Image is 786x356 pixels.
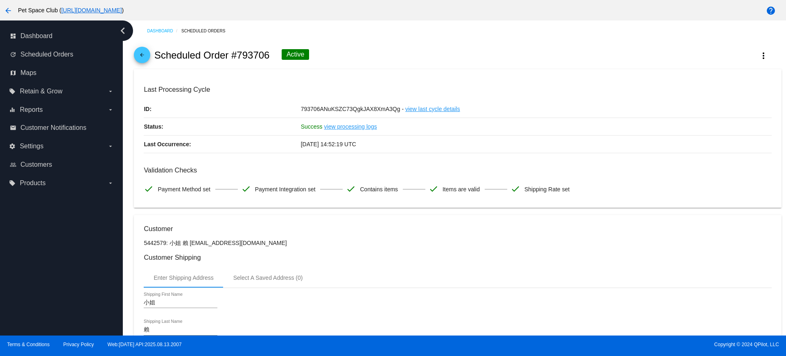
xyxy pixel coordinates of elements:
[20,69,36,77] span: Maps
[443,181,480,198] span: Items are valid
[20,51,73,58] span: Scheduled Orders
[63,342,94,347] a: Privacy Policy
[7,342,50,347] a: Terms & Conditions
[144,240,771,247] p: 5442579: 小姐 賴 [EMAIL_ADDRESS][DOMAIN_NAME]
[18,7,124,14] span: Pet Space Club ( )
[405,100,460,118] a: view last cycle details
[9,107,16,113] i: equalizer
[116,24,129,37] i: chevron_left
[144,86,771,93] h3: Last Processing Cycle
[144,118,300,135] p: Status:
[137,52,147,62] mat-icon: arrow_back
[400,342,779,347] span: Copyright © 2024 QPilot, LLC
[10,51,16,58] i: update
[154,50,270,61] h2: Scheduled Order #793706
[346,184,356,194] mat-icon: check
[766,6,776,16] mat-icon: help
[10,121,114,134] a: email Customer Notifications
[10,29,114,43] a: dashboard Dashboard
[233,274,303,281] div: Select A Saved Address (0)
[9,143,16,150] i: settings
[108,342,182,347] a: Web:[DATE] API:2025.08.13.2007
[759,51,768,61] mat-icon: more_vert
[10,48,114,61] a: update Scheduled Orders
[107,88,114,95] i: arrow_drop_down
[20,106,43,113] span: Reports
[144,327,217,333] input: Shipping Last Name
[181,25,233,37] a: Scheduled Orders
[10,125,16,131] i: email
[3,6,13,16] mat-icon: arrow_back
[301,106,404,112] span: 793706ANuKSZC73QgkJAX8XmA3Qg -
[147,25,181,37] a: Dashboard
[144,166,771,174] h3: Validation Checks
[144,225,771,233] h3: Customer
[241,184,251,194] mat-icon: check
[144,254,771,261] h3: Customer Shipping
[107,180,114,186] i: arrow_drop_down
[10,33,16,39] i: dashboard
[255,181,316,198] span: Payment Integration set
[510,184,520,194] mat-icon: check
[10,66,114,79] a: map Maps
[158,181,210,198] span: Payment Method set
[10,158,114,171] a: people_outline Customers
[20,124,86,132] span: Customer Notifications
[10,161,16,168] i: people_outline
[20,161,52,168] span: Customers
[107,107,114,113] i: arrow_drop_down
[144,184,154,194] mat-icon: check
[20,143,43,150] span: Settings
[301,123,323,130] span: Success
[10,70,16,76] i: map
[61,7,122,14] a: [URL][DOMAIN_NAME]
[20,32,52,40] span: Dashboard
[9,180,16,186] i: local_offer
[144,100,300,118] p: ID:
[107,143,114,150] i: arrow_drop_down
[154,274,213,281] div: Enter Shipping Address
[144,136,300,153] p: Last Occurrence:
[301,141,356,147] span: [DATE] 14:52:19 UTC
[144,299,217,306] input: Shipping First Name
[20,179,45,187] span: Products
[324,118,377,135] a: view processing logs
[429,184,438,194] mat-icon: check
[20,88,62,95] span: Retain & Grow
[360,181,398,198] span: Contains items
[282,49,309,60] div: Active
[9,88,16,95] i: local_offer
[524,181,570,198] span: Shipping Rate set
